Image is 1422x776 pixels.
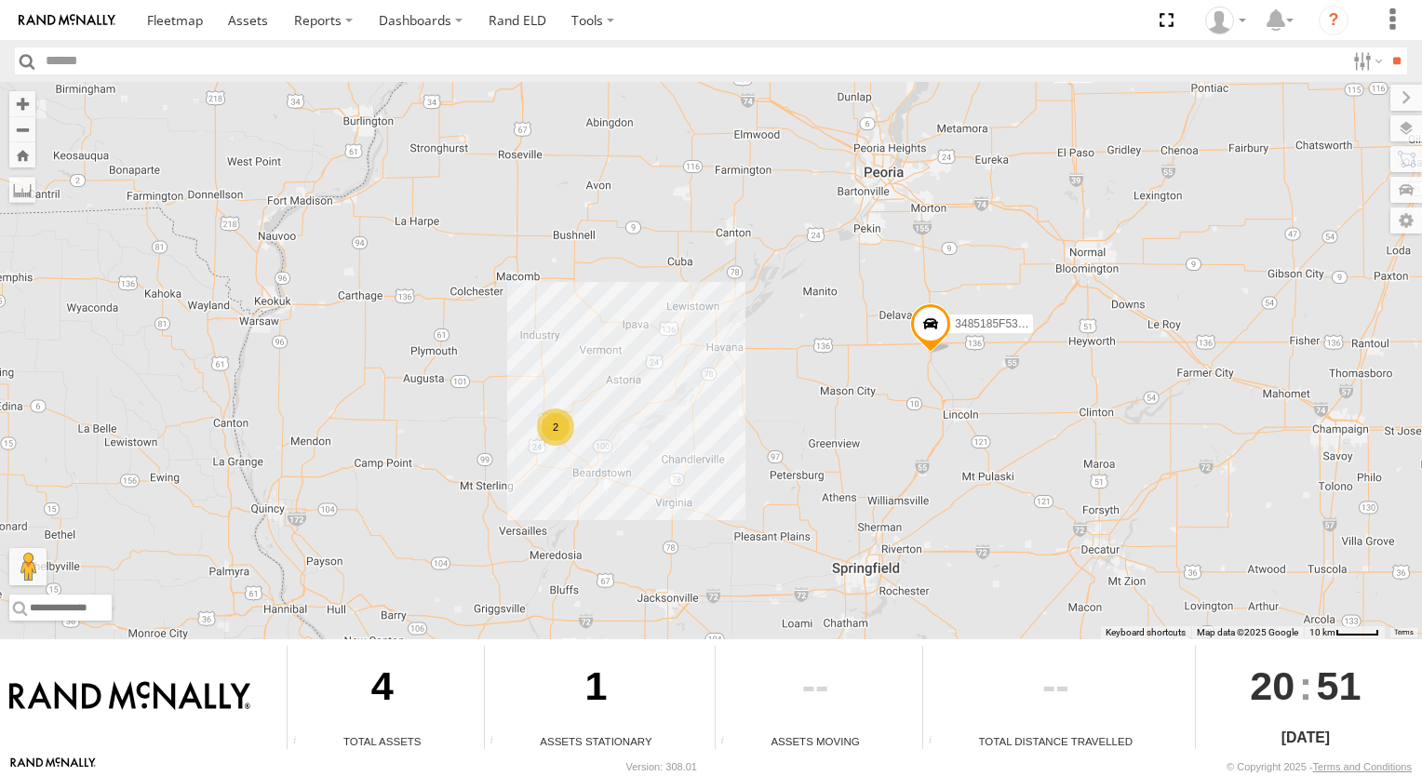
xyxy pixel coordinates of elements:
label: Search Filter Options [1346,47,1386,74]
div: Total number of assets current stationary. [485,735,513,749]
label: Map Settings [1390,207,1422,234]
span: 3485185F53E0 [955,317,1031,330]
div: 1 [485,646,708,733]
button: Zoom in [9,91,35,116]
div: Total number of Enabled Assets [288,735,315,749]
button: Zoom Home [9,142,35,167]
span: 51 [1316,646,1361,726]
a: Terms and Conditions [1313,761,1412,772]
div: Assets Moving [716,733,916,749]
div: 2 [537,408,574,446]
a: Terms (opens in new tab) [1394,628,1414,636]
span: 10 km [1309,627,1335,637]
div: 4 [288,646,476,733]
div: Cole Grenlund [1199,7,1253,34]
i: ? [1319,6,1348,35]
div: Version: 308.01 [626,761,697,772]
button: Drag Pegman onto the map to open Street View [9,548,47,585]
span: 20 [1250,646,1295,726]
div: Total distance travelled by all assets within specified date range and applied filters [923,735,951,749]
button: Keyboard shortcuts [1106,626,1186,639]
a: Visit our Website [10,757,96,776]
span: Map data ©2025 Google [1197,627,1298,637]
img: rand-logo.svg [19,14,115,27]
label: Measure [9,177,35,203]
div: Assets Stationary [485,733,708,749]
div: [DATE] [1196,727,1415,749]
div: Total Assets [288,733,476,749]
img: Rand McNally [9,681,250,713]
div: Total number of assets current in transit. [716,735,744,749]
div: © Copyright 2025 - [1227,761,1412,772]
div: : [1196,646,1415,726]
button: Zoom out [9,116,35,142]
div: Total Distance Travelled [923,733,1188,749]
button: Map Scale: 10 km per 43 pixels [1304,626,1385,639]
